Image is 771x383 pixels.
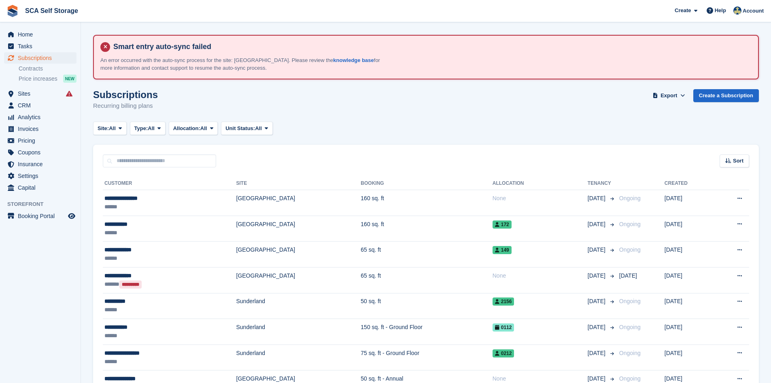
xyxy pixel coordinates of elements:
span: CRM [18,100,66,111]
td: [DATE] [665,293,714,319]
span: All [255,124,262,133]
td: [DATE] [665,319,714,345]
span: [DATE] [588,194,607,203]
span: Capital [18,182,66,193]
span: Insurance [18,158,66,170]
a: menu [4,123,76,135]
span: [DATE] [588,374,607,383]
span: Settings [18,170,66,182]
td: [DATE] [665,190,714,216]
span: [DATE] [588,272,607,280]
span: Sort [733,157,743,165]
a: menu [4,111,76,123]
td: [DATE] [665,344,714,370]
span: [DATE] [588,246,607,254]
a: menu [4,88,76,99]
span: Price increases [19,75,57,83]
div: None [493,374,588,383]
th: Allocation [493,177,588,190]
a: menu [4,29,76,40]
td: 50 sq. ft [361,293,492,319]
p: Recurring billing plans [93,101,158,111]
td: Sunderland [236,344,361,370]
a: Preview store [67,211,76,221]
img: Bethany Bloodworth [733,6,741,15]
td: 75 sq. ft - Ground Floor [361,344,492,370]
i: Smart entry sync failures have occurred [66,90,72,97]
td: 160 sq. ft [361,216,492,242]
span: Export [661,92,677,100]
span: Pricing [18,135,66,146]
span: Ongoing [619,221,641,227]
div: NEW [63,75,76,83]
span: Account [743,7,764,15]
span: Storefront [7,200,81,208]
span: Coupons [18,147,66,158]
span: All [200,124,207,133]
span: [DATE] [588,220,607,229]
td: 65 sq. ft [361,267,492,293]
span: Tasks [18,41,66,52]
span: 172 [493,220,512,229]
span: [DATE] [588,349,607,357]
span: Site: [98,124,109,133]
a: menu [4,100,76,111]
a: menu [4,52,76,64]
span: [DATE] [588,297,607,306]
span: Allocation: [173,124,200,133]
span: Home [18,29,66,40]
span: All [148,124,155,133]
a: menu [4,158,76,170]
td: 160 sq. ft [361,190,492,216]
span: 149 [493,246,512,254]
h4: Smart entry auto-sync failed [110,42,752,51]
span: Invoices [18,123,66,135]
span: Booking Portal [18,210,66,222]
td: [GEOGRAPHIC_DATA] [236,242,361,267]
th: Customer [103,177,236,190]
span: Ongoing [619,375,641,382]
a: menu [4,210,76,222]
button: Allocation: All [169,122,218,135]
h1: Subscriptions [93,89,158,100]
th: Booking [361,177,492,190]
span: Ongoing [619,324,641,330]
span: Help [715,6,726,15]
button: Export [651,89,687,103]
a: menu [4,182,76,193]
span: 2156 [493,297,514,306]
a: menu [4,147,76,158]
td: 65 sq. ft [361,242,492,267]
button: Type: All [130,122,166,135]
span: [DATE] [588,323,607,332]
span: [DATE] [619,272,637,279]
span: Unit Status: [225,124,255,133]
a: knowledge base [333,57,374,63]
span: Create [675,6,691,15]
p: An error occurred with the auto-sync process for the site: [GEOGRAPHIC_DATA]. Please review the f... [100,56,384,72]
a: Price increases NEW [19,74,76,83]
td: Sunderland [236,293,361,319]
span: Subscriptions [18,52,66,64]
span: Type: [134,124,148,133]
th: Tenancy [588,177,616,190]
span: Ongoing [619,246,641,253]
a: Contracts [19,65,76,73]
td: 150 sq. ft - Ground Floor [361,319,492,345]
span: 0212 [493,349,514,357]
a: SCA Self Storage [22,4,81,17]
span: Analytics [18,111,66,123]
td: [DATE] [665,267,714,293]
span: All [109,124,116,133]
button: Unit Status: All [221,122,272,135]
td: [GEOGRAPHIC_DATA] [236,190,361,216]
span: 0112 [493,323,514,332]
a: menu [4,41,76,52]
span: Ongoing [619,195,641,201]
img: stora-icon-8386f47178a22dfd0bd8f6a31ec36ba5ce8667c1dd55bd0f319d3a0aa187defe.svg [6,5,19,17]
th: Site [236,177,361,190]
a: Create a Subscription [693,89,759,103]
button: Site: All [93,122,127,135]
a: menu [4,170,76,182]
span: Sites [18,88,66,99]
